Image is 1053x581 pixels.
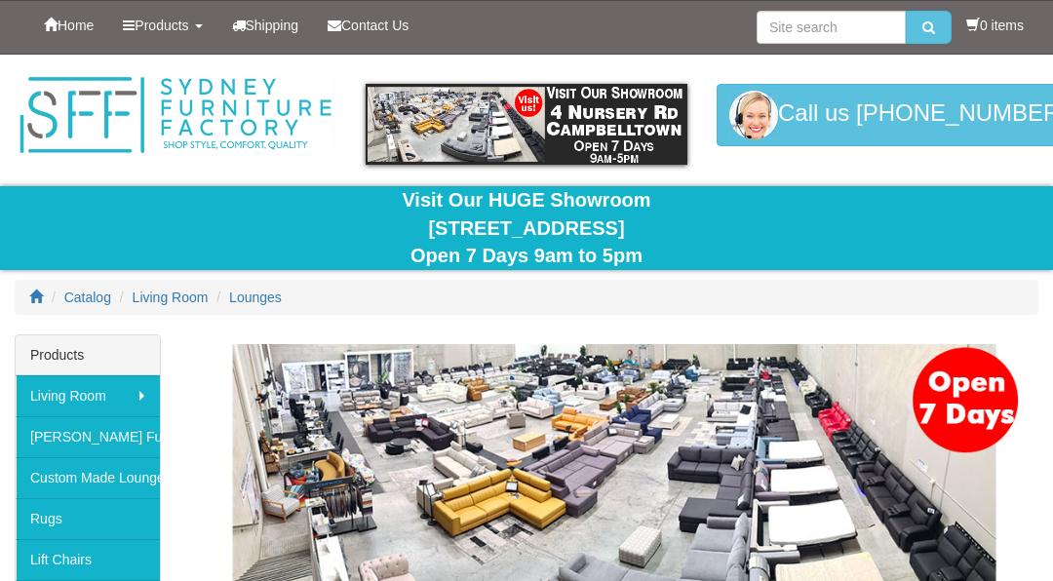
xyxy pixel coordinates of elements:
[313,1,423,50] a: Contact Us
[341,18,409,33] span: Contact Us
[58,18,94,33] span: Home
[16,335,160,375] div: Products
[16,375,160,416] a: Living Room
[966,16,1024,35] li: 0 items
[64,290,111,305] a: Catalog
[16,457,160,498] a: Custom Made Lounges
[15,74,336,157] img: Sydney Furniture Factory
[108,1,216,50] a: Products
[16,539,160,580] a: Lift Chairs
[366,84,687,165] img: showroom.gif
[16,498,160,539] a: Rugs
[133,290,209,305] a: Living Room
[16,416,160,457] a: [PERSON_NAME] Furniture
[29,1,108,50] a: Home
[217,1,314,50] a: Shipping
[15,186,1038,270] div: Visit Our HUGE Showroom [STREET_ADDRESS] Open 7 Days 9am to 5pm
[757,11,906,44] input: Site search
[246,18,299,33] span: Shipping
[229,290,282,305] a: Lounges
[135,18,188,33] span: Products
